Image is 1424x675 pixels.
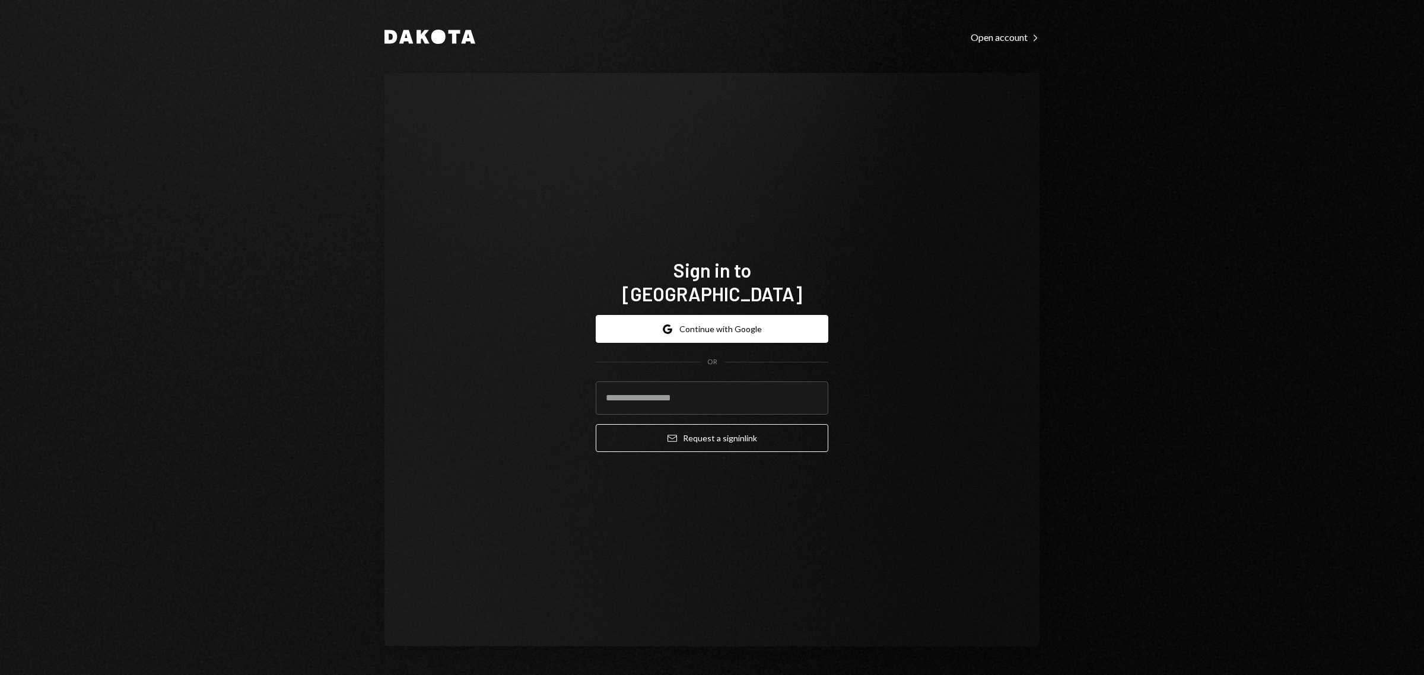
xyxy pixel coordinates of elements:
button: Request a signinlink [596,424,828,452]
div: Open account [971,31,1040,43]
button: Continue with Google [596,315,828,343]
h1: Sign in to [GEOGRAPHIC_DATA] [596,258,828,305]
div: OR [707,357,717,367]
a: Open account [971,30,1040,43]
